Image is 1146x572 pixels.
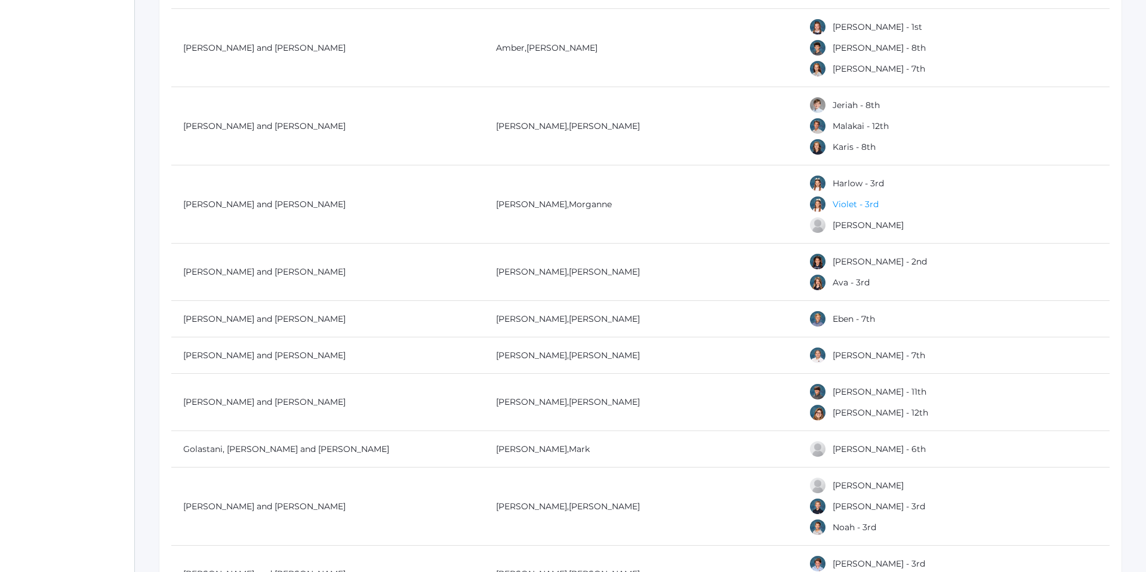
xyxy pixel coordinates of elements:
a: [PERSON_NAME] [569,266,640,277]
div: Cristina Georgescu [809,404,827,422]
a: [PERSON_NAME] [496,444,567,454]
td: , [484,374,797,431]
a: [PERSON_NAME] [569,350,640,361]
div: Joshua Golastani [809,440,827,458]
a: [PERSON_NAME] - 1st [833,21,922,32]
a: [PERSON_NAME] [569,396,640,407]
div: Charles Fox [809,216,827,234]
a: [PERSON_NAME] - 7th [833,350,925,361]
a: [PERSON_NAME] and [PERSON_NAME] [183,266,346,277]
div: Annie Grace Gregg [809,476,827,494]
td: , [484,9,797,87]
a: [PERSON_NAME] - 11th [833,386,926,397]
a: Mark [569,444,590,454]
td: , [484,87,797,165]
a: Morganne [569,199,612,210]
a: Jeriah - 8th [833,100,880,110]
div: Lukas Gregg [809,497,827,515]
a: [PERSON_NAME] and [PERSON_NAME] [183,42,346,53]
div: Beni Georgescu [809,383,827,401]
a: [PERSON_NAME] - 6th [833,444,926,454]
div: Jeriah Fowler [809,96,827,114]
a: [PERSON_NAME] and [PERSON_NAME] [183,313,346,324]
div: Alexis Fukutomi [809,346,827,364]
a: Harlow - 3rd [833,178,884,189]
a: [PERSON_NAME] and [PERSON_NAME] [183,199,346,210]
a: [PERSON_NAME] [496,396,567,407]
a: [PERSON_NAME] and [PERSON_NAME] [183,396,346,407]
a: [PERSON_NAME] - 2nd [833,256,927,267]
div: Eliana Frieder [809,253,827,270]
a: [PERSON_NAME] [526,42,597,53]
td: , [484,244,797,301]
a: [PERSON_NAME] [833,220,904,230]
div: Violet Fox [809,195,827,213]
div: Anna Laubacher [809,60,827,78]
a: Karis - 8th [833,142,876,152]
a: Violet - 3rd [833,199,879,210]
a: [PERSON_NAME] [496,350,567,361]
a: [PERSON_NAME] [496,121,567,131]
td: , [484,468,797,546]
a: Amber [496,42,525,53]
div: Noah Gregg [809,518,827,536]
a: Eben - 7th [833,313,875,324]
a: [PERSON_NAME] [496,313,567,324]
a: Noah - 3rd [833,522,876,533]
div: Harlow Fox [809,174,827,192]
a: [PERSON_NAME] and [PERSON_NAME] [183,121,346,131]
td: , [484,431,797,468]
a: [PERSON_NAME] [496,266,567,277]
a: [PERSON_NAME] [496,199,567,210]
a: [PERSON_NAME] - 12th [833,407,928,418]
a: Ava - 3rd [833,277,870,288]
td: , [484,301,797,337]
a: [PERSON_NAME] - 3rd [833,501,925,512]
a: [PERSON_NAME] - 7th [833,63,925,74]
a: [PERSON_NAME] [496,501,567,512]
a: [PERSON_NAME] [833,480,904,491]
div: Karis Fowler [809,138,827,156]
a: [PERSON_NAME] [569,121,640,131]
div: Samuel Laubacher [809,39,827,57]
div: Ava Frieder [809,273,827,291]
td: , [484,337,797,374]
td: , [484,165,797,244]
a: Malakai - 12th [833,121,889,131]
a: [PERSON_NAME] [569,501,640,512]
a: Golastani, [PERSON_NAME] and [PERSON_NAME] [183,444,389,454]
a: [PERSON_NAME] [569,313,640,324]
a: [PERSON_NAME] - 3rd [833,558,925,569]
div: Kai Fowler [809,117,827,135]
div: Eben Friestad [809,310,827,328]
div: Lyla Foster [809,18,827,36]
a: [PERSON_NAME] and [PERSON_NAME] [183,501,346,512]
a: [PERSON_NAME] and [PERSON_NAME] [183,350,346,361]
a: [PERSON_NAME] - 8th [833,42,926,53]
